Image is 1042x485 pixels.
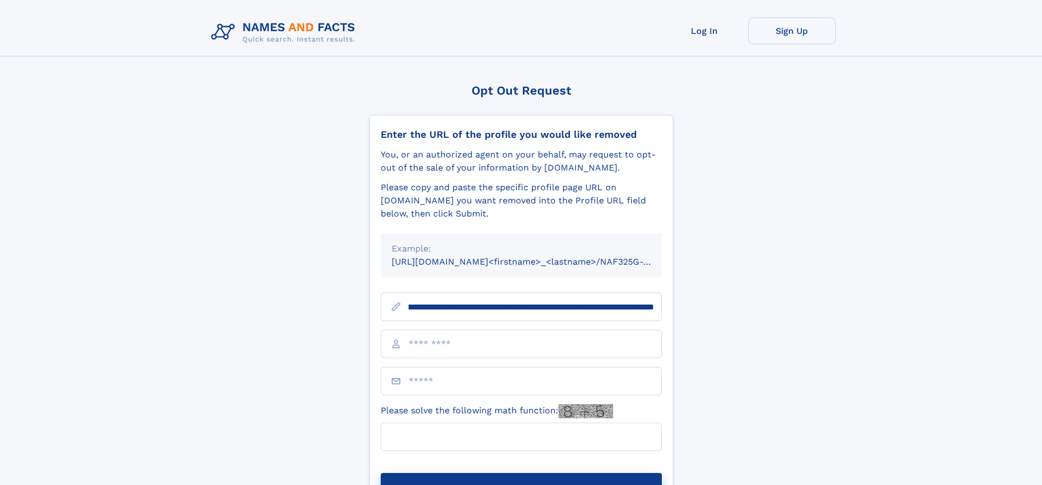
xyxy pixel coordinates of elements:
[748,17,836,44] a: Sign Up
[392,242,651,255] div: Example:
[392,256,683,267] small: [URL][DOMAIN_NAME]<firstname>_<lastname>/NAF325G-xxxxxxxx
[381,181,662,220] div: Please copy and paste the specific profile page URL on [DOMAIN_NAME] you want removed into the Pr...
[661,17,748,44] a: Log In
[381,148,662,174] div: You, or an authorized agent on your behalf, may request to opt-out of the sale of your informatio...
[369,84,673,97] div: Opt Out Request
[207,17,364,47] img: Logo Names and Facts
[381,404,613,418] label: Please solve the following math function:
[381,128,662,141] div: Enter the URL of the profile you would like removed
